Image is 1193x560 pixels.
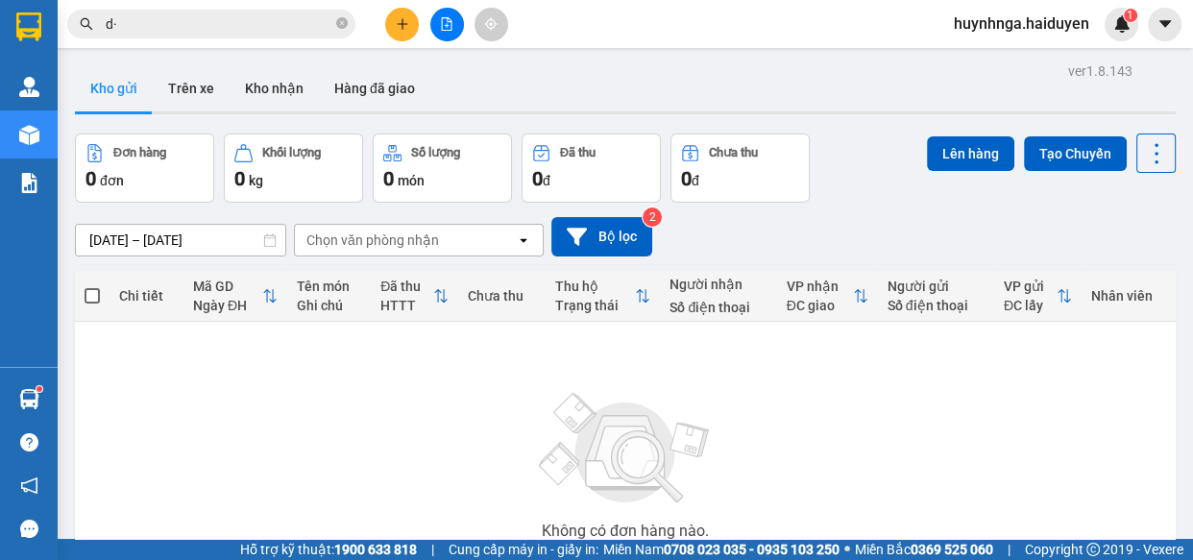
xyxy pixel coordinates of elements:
[555,279,635,294] div: Thu hộ
[1024,136,1127,171] button: Tạo Chuyến
[938,12,1105,36] span: huynhnga.haiduyen
[249,173,263,188] span: kg
[484,17,498,31] span: aim
[262,146,321,159] div: Khối lượng
[75,134,214,203] button: Đơn hàng0đơn
[787,298,853,313] div: ĐC giao
[440,17,453,31] span: file-add
[522,134,661,203] button: Đã thu0đ
[844,546,850,553] span: ⚪️
[80,17,93,31] span: search
[336,15,348,34] span: close-circle
[106,13,332,35] input: Tìm tên, số ĐT hoặc mã đơn
[19,173,39,193] img: solution-icon
[371,271,458,322] th: Toggle SortBy
[1068,61,1132,82] div: ver 1.8.143
[681,167,692,190] span: 0
[16,12,41,41] img: logo-vxr
[709,146,758,159] div: Chưa thu
[380,279,433,294] div: Đã thu
[551,217,652,256] button: Bộ lọc
[153,65,230,111] button: Trên xe
[449,539,598,560] span: Cung cấp máy in - giấy in:
[855,539,993,560] span: Miền Bắc
[927,136,1014,171] button: Lên hàng
[1148,8,1181,41] button: caret-down
[383,167,394,190] span: 0
[334,542,417,557] strong: 1900 633 818
[19,389,39,409] img: warehouse-icon
[787,279,853,294] div: VP nhận
[555,298,635,313] div: Trạng thái
[85,167,96,190] span: 0
[468,288,536,304] div: Chưa thu
[1091,288,1166,304] div: Nhân viên
[193,298,262,313] div: Ngày ĐH
[994,271,1082,322] th: Toggle SortBy
[411,146,460,159] div: Số lượng
[234,167,245,190] span: 0
[240,539,417,560] span: Hỗ trợ kỹ thuật:
[911,542,993,557] strong: 0369 525 060
[888,279,985,294] div: Người gửi
[431,539,434,560] span: |
[113,146,166,159] div: Đơn hàng
[1124,9,1137,22] sup: 1
[475,8,508,41] button: aim
[670,300,767,315] div: Số điện thoại
[692,173,699,188] span: đ
[1127,9,1133,22] span: 1
[1004,279,1057,294] div: VP gửi
[430,8,464,41] button: file-add
[670,277,767,292] div: Người nhận
[306,231,439,250] div: Chọn văn phòng nhận
[1113,15,1131,33] img: icon-new-feature
[230,65,319,111] button: Kho nhận
[224,134,363,203] button: Khối lượng0kg
[76,225,285,256] input: Select a date range.
[100,173,124,188] span: đơn
[543,173,550,188] span: đ
[19,77,39,97] img: warehouse-icon
[516,232,531,248] svg: open
[670,134,810,203] button: Chưa thu0đ
[777,271,878,322] th: Toggle SortBy
[183,271,287,322] th: Toggle SortBy
[20,476,38,495] span: notification
[1156,15,1174,33] span: caret-down
[380,298,433,313] div: HTTT
[119,288,174,304] div: Chi tiết
[532,167,543,190] span: 0
[664,542,840,557] strong: 0708 023 035 - 0935 103 250
[19,125,39,145] img: warehouse-icon
[396,17,409,31] span: plus
[888,298,985,313] div: Số điện thoại
[385,8,419,41] button: plus
[373,134,512,203] button: Số lượng0món
[319,65,430,111] button: Hàng đã giao
[529,381,721,516] img: svg+xml;base64,PHN2ZyBjbGFzcz0ibGlzdC1wbHVnX19zdmciIHhtbG5zPSJodHRwOi8vd3d3LnczLm9yZy8yMDAwL3N2Zy...
[546,271,660,322] th: Toggle SortBy
[1086,543,1100,556] span: copyright
[643,207,662,227] sup: 2
[603,539,840,560] span: Miền Nam
[542,523,709,539] div: Không có đơn hàng nào.
[1008,539,1010,560] span: |
[297,279,362,294] div: Tên món
[297,298,362,313] div: Ghi chú
[37,386,42,392] sup: 1
[1004,298,1057,313] div: ĐC lấy
[193,279,262,294] div: Mã GD
[336,17,348,29] span: close-circle
[20,433,38,451] span: question-circle
[20,520,38,538] span: message
[398,173,425,188] span: món
[560,146,596,159] div: Đã thu
[75,65,153,111] button: Kho gửi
